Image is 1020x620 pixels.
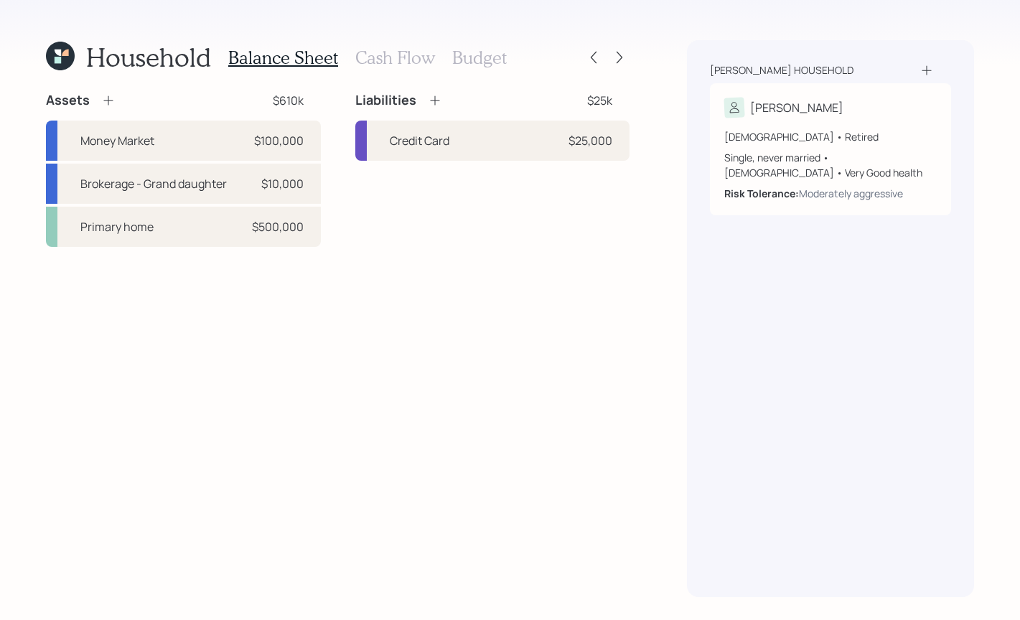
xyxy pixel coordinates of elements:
div: Credit Card [390,132,449,149]
b: Risk Tolerance: [724,187,799,200]
div: $25,000 [569,132,612,149]
h3: Balance Sheet [228,47,338,68]
div: [PERSON_NAME] household [710,63,853,77]
div: Primary home [80,218,154,235]
div: $610k [273,92,304,109]
div: Moderately aggressive [799,186,903,201]
div: $500,000 [252,218,304,235]
h1: Household [86,42,211,72]
h3: Budget [452,47,507,68]
div: Money Market [80,132,154,149]
h3: Cash Flow [355,47,435,68]
div: $25k [587,92,612,109]
div: [DEMOGRAPHIC_DATA] • Retired [724,129,937,144]
div: [PERSON_NAME] [750,99,843,116]
div: $10,000 [261,175,304,192]
div: $100,000 [254,132,304,149]
h4: Liabilities [355,93,416,108]
div: Brokerage - Grand daughter [80,175,227,192]
div: Single, never married • [DEMOGRAPHIC_DATA] • Very Good health [724,150,937,180]
h4: Assets [46,93,90,108]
